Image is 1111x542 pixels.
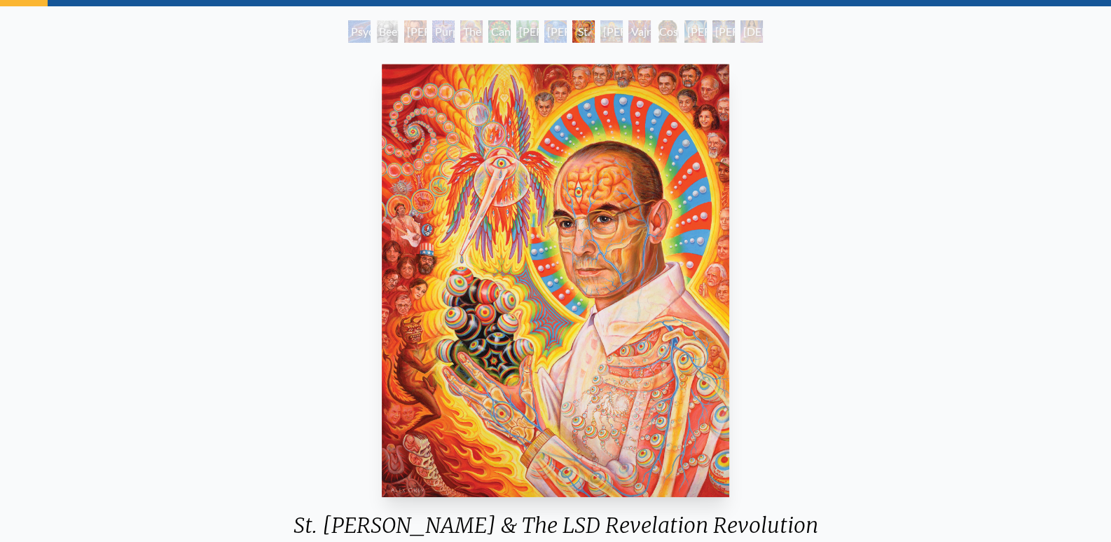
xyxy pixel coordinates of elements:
[488,20,511,43] div: Cannabacchus
[628,20,651,43] div: Vajra Guru
[544,20,567,43] div: [PERSON_NAME] & the New Eleusis
[684,20,707,43] div: [PERSON_NAME]
[376,20,399,43] div: Beethoven
[382,64,729,497] img: St.-Albert-&-The-LSD-Revelation-Revolution-2006-Alex-Grey-watermarked.jpg
[600,20,623,43] div: [PERSON_NAME]
[572,20,595,43] div: St. [PERSON_NAME] & The LSD Revelation Revolution
[460,20,483,43] div: The Shulgins and their Alchemical Angels
[656,20,679,43] div: Cosmic [DEMOGRAPHIC_DATA]
[404,20,427,43] div: [PERSON_NAME] M.D., Cartographer of Consciousness
[740,20,763,43] div: [DEMOGRAPHIC_DATA]
[712,20,735,43] div: [PERSON_NAME]
[348,20,371,43] div: Psychedelic Healing
[516,20,539,43] div: [PERSON_NAME][US_STATE] - Hemp Farmer
[432,20,455,43] div: Purple [DEMOGRAPHIC_DATA]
